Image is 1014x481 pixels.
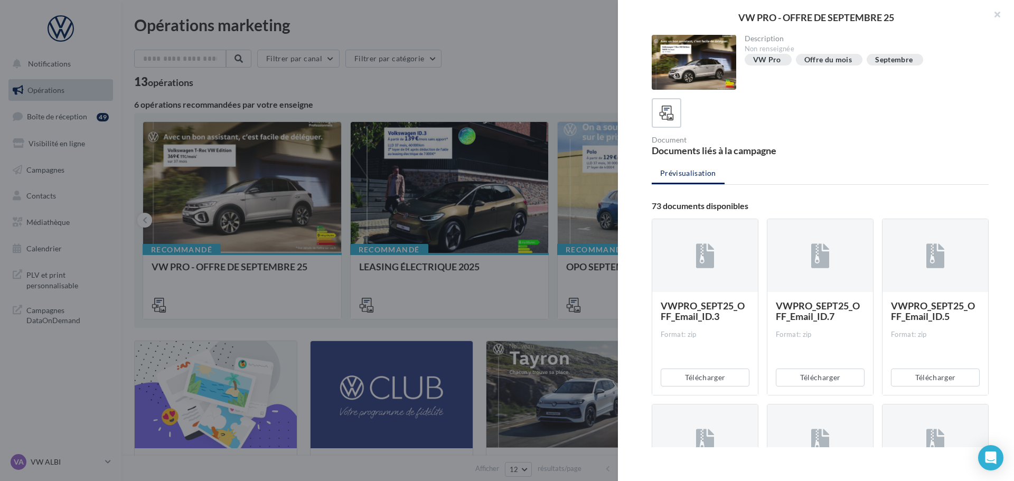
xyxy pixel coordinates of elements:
button: Télécharger [661,369,749,386]
div: Septembre [875,56,913,64]
div: Non renseignée [745,44,981,54]
div: Format: zip [661,330,749,339]
div: VW PRO - OFFRE DE SEPTEMBRE 25 [635,13,997,22]
div: Offre du mois [804,56,852,64]
div: 73 documents disponibles [652,202,989,210]
div: Document [652,136,816,144]
div: Description [745,35,981,42]
span: VWPRO_SEPT25_OFF_Email_ID.3 [661,300,745,322]
div: Format: zip [776,330,865,339]
button: Télécharger [891,369,980,386]
div: Documents liés à la campagne [652,146,816,155]
div: Format: zip [891,330,980,339]
div: Open Intercom Messenger [978,445,1003,470]
button: Télécharger [776,369,865,386]
div: VW Pro [753,56,781,64]
span: VWPRO_SEPT25_OFF_Email_ID.5 [891,300,975,322]
span: VWPRO_SEPT25_OFF_Email_ID.7 [776,300,860,322]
